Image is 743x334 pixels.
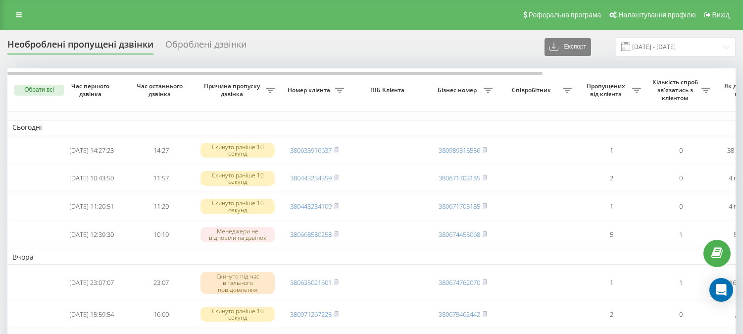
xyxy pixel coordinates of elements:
[582,82,632,98] span: Пропущених від клієнта
[646,267,715,299] td: 1
[200,171,275,186] div: Скинуто раніше 10 секунд
[651,78,701,102] span: Кількість спроб зв'язатись з клієнтом
[200,199,275,214] div: Скинуто раніше 10 секунд
[65,82,118,98] span: Час першого дзвінка
[439,230,480,239] a: 380674455068
[200,143,275,158] div: Скинуто раніше 10 секунд
[126,165,196,191] td: 11:57
[200,307,275,322] div: Скинуто раніше 10 секунд
[439,146,480,155] a: 380989315556
[134,82,188,98] span: Час останнього дзвінка
[646,137,715,164] td: 0
[577,222,646,248] td: 5
[14,85,64,96] button: Обрати всі
[200,82,266,98] span: Причина пропуску дзвінка
[646,193,715,220] td: 0
[200,272,275,294] div: Скинуто під час вітального повідомлення
[290,230,332,239] a: 380668580258
[290,278,332,287] a: 380635021501
[200,227,275,242] div: Менеджери не відповіли на дзвінок
[290,310,332,319] a: 380971267225
[57,267,126,299] td: [DATE] 23:07:07
[502,86,563,94] span: Співробітник
[646,165,715,191] td: 0
[709,278,733,302] div: Open Intercom Messenger
[712,11,730,19] span: Вихід
[290,202,332,211] a: 380443234109
[57,193,126,220] td: [DATE] 11:20:51
[357,86,420,94] span: ПІБ Клієнта
[285,86,335,94] span: Номер клієнта
[57,222,126,248] td: [DATE] 12:39:30
[126,301,196,328] td: 16:00
[165,39,247,55] div: Оброблені дзвінки
[545,38,591,56] button: Експорт
[126,137,196,164] td: 14:27
[126,193,196,220] td: 11:20
[577,193,646,220] td: 1
[126,267,196,299] td: 23:07
[7,39,153,55] div: Необроблені пропущені дзвінки
[577,267,646,299] td: 1
[439,310,480,319] a: 380675462442
[57,301,126,328] td: [DATE] 15:59:54
[618,11,695,19] span: Налаштування профілю
[57,165,126,191] td: [DATE] 10:43:50
[577,301,646,328] td: 2
[433,86,484,94] span: Бізнес номер
[577,137,646,164] td: 1
[290,146,332,155] a: 380633916637
[439,278,480,287] a: 380674762070
[529,11,601,19] span: Реферальна програма
[57,137,126,164] td: [DATE] 14:27:23
[290,173,332,182] a: 380443234359
[577,165,646,191] td: 2
[439,202,480,211] a: 380671703185
[646,222,715,248] td: 1
[126,222,196,248] td: 10:19
[646,301,715,328] td: 0
[439,173,480,182] a: 380671703185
